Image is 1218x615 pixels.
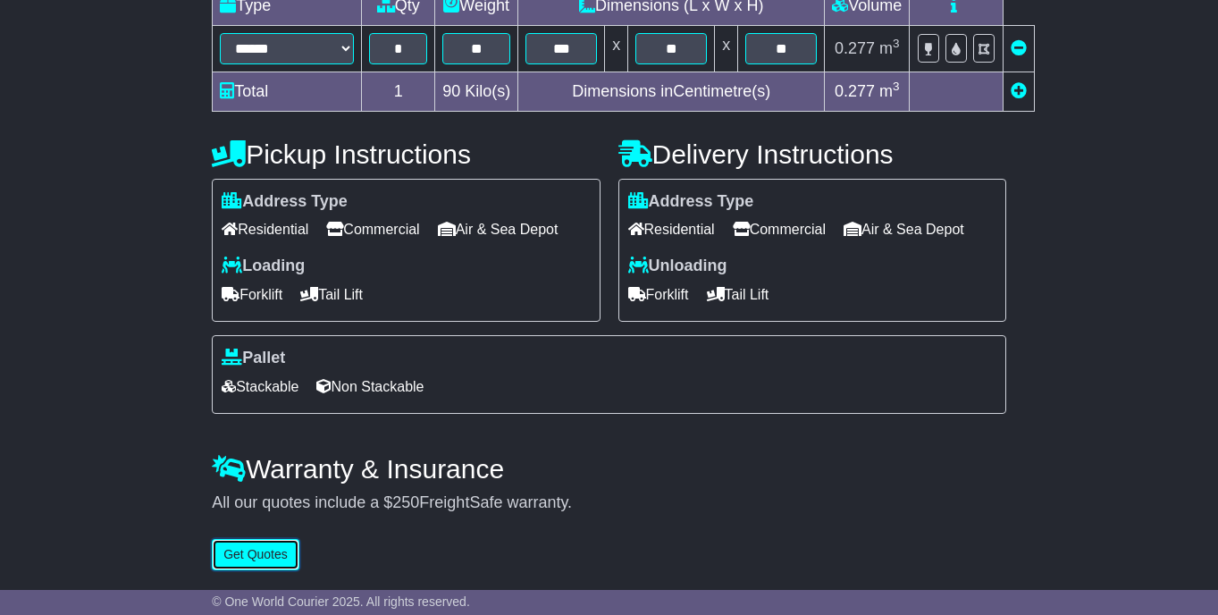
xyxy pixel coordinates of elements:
[222,349,285,368] label: Pallet
[222,373,298,400] span: Stackable
[222,257,305,276] label: Loading
[707,281,769,308] span: Tail Lift
[222,281,282,308] span: Forklift
[835,39,875,57] span: 0.277
[605,25,628,72] td: x
[392,493,419,511] span: 250
[300,281,363,308] span: Tail Lift
[628,281,689,308] span: Forklift
[835,82,875,100] span: 0.277
[893,37,900,50] sup: 3
[618,139,1006,169] h4: Delivery Instructions
[212,539,299,570] button: Get Quotes
[628,215,715,243] span: Residential
[879,39,900,57] span: m
[442,82,460,100] span: 90
[212,594,470,609] span: © One World Courier 2025. All rights reserved.
[316,373,424,400] span: Non Stackable
[213,72,362,111] td: Total
[715,25,738,72] td: x
[1011,82,1027,100] a: Add new item
[844,215,964,243] span: Air & Sea Depot
[435,72,518,111] td: Kilo(s)
[438,215,559,243] span: Air & Sea Depot
[212,493,1006,513] div: All our quotes include a $ FreightSafe warranty.
[362,72,435,111] td: 1
[326,215,419,243] span: Commercial
[893,80,900,93] sup: 3
[879,82,900,100] span: m
[628,192,754,212] label: Address Type
[1011,39,1027,57] a: Remove this item
[212,139,600,169] h4: Pickup Instructions
[222,215,308,243] span: Residential
[212,454,1006,484] h4: Warranty & Insurance
[222,192,348,212] label: Address Type
[628,257,727,276] label: Unloading
[733,215,826,243] span: Commercial
[518,72,825,111] td: Dimensions in Centimetre(s)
